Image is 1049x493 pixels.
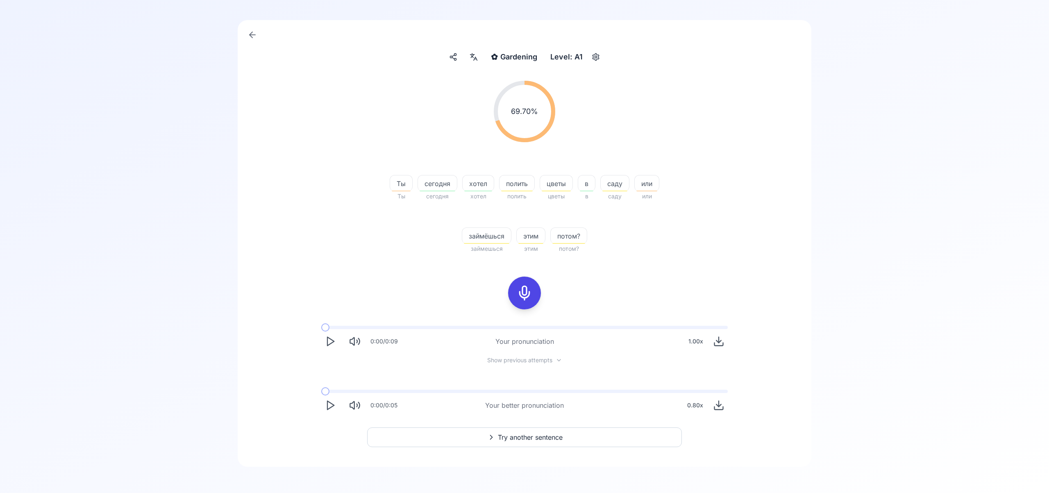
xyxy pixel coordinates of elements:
[485,400,564,410] div: Your better pronunciation
[516,244,545,254] span: этим
[463,179,494,189] span: хотел
[370,401,397,409] div: 0:00 / 0:05
[499,191,535,201] span: полить
[684,397,706,413] div: 0.80 x
[578,179,595,189] span: в
[321,396,339,414] button: Play
[418,191,457,201] span: сегодня
[367,427,682,447] button: Try another sentence
[601,179,629,189] span: саду
[462,244,511,254] span: займешься
[710,332,728,350] button: Download audio
[516,227,545,244] button: этим
[600,175,629,191] button: саду
[547,50,602,64] button: Level: A1
[390,175,413,191] button: Ты
[685,333,706,350] div: 1.00 x
[390,191,413,201] span: Ты
[499,175,535,191] button: полить
[498,432,563,442] span: Try another sentence
[578,191,595,201] span: в
[540,179,572,189] span: цветы
[511,106,538,117] span: 69.70 %
[418,175,457,191] button: сегодня
[487,356,552,364] span: Show previous attempts
[481,357,569,364] button: Show previous attempts
[540,175,573,191] button: цветы
[517,231,545,241] span: этим
[491,51,498,63] span: ✿
[634,175,659,191] button: или
[500,179,534,189] span: полить
[418,179,457,189] span: сегодня
[540,191,573,201] span: цветы
[547,50,586,64] div: Level: A1
[462,175,494,191] button: хотел
[346,396,364,414] button: Mute
[390,179,412,189] span: Ты
[635,179,659,189] span: или
[321,332,339,350] button: Play
[500,51,537,63] span: Gardening
[600,191,629,201] span: саду
[550,227,587,244] button: потом?
[370,337,398,345] div: 0:00 / 0:09
[550,244,587,254] span: потом?
[578,175,595,191] button: в
[551,231,587,241] span: потом?
[634,191,659,201] span: или
[488,50,540,64] button: ✿Gardening
[346,332,364,350] button: Mute
[462,227,511,244] button: займёшься
[462,191,494,201] span: хотел
[495,336,554,346] div: Your pronunciation
[462,231,511,241] span: займёшься
[710,396,728,414] button: Download audio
